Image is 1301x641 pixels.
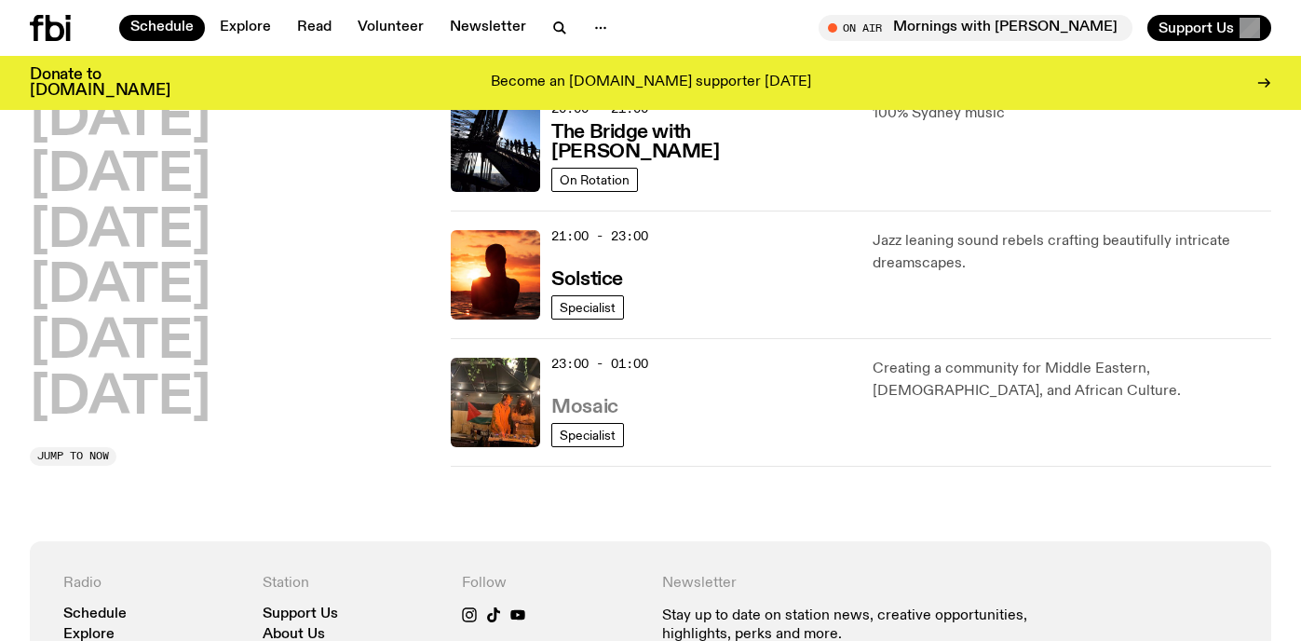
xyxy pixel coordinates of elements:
a: Support Us [263,607,338,621]
span: Jump to now [37,451,109,461]
a: Read [286,15,343,41]
button: On AirMornings with [PERSON_NAME] [819,15,1132,41]
a: Volunteer [346,15,435,41]
button: [DATE] [30,262,210,314]
p: 100% Sydney music [873,102,1271,125]
a: Specialist [551,423,624,447]
button: [DATE] [30,317,210,369]
h4: Station [263,575,440,593]
button: [DATE] [30,206,210,258]
span: 21:00 - 23:00 [551,227,648,245]
p: Become an [DOMAIN_NAME] supporter [DATE] [491,75,811,91]
a: Explore [209,15,282,41]
h4: Follow [462,575,639,593]
a: Schedule [63,607,127,621]
button: [DATE] [30,150,210,202]
img: People climb Sydney's Harbour Bridge [451,102,540,192]
button: [DATE] [30,94,210,146]
a: On Rotation [551,168,638,192]
img: A girl standing in the ocean as waist level, staring into the rise of the sun. [451,230,540,320]
a: Specialist [551,295,624,320]
h3: Donate to [DOMAIN_NAME] [30,67,170,99]
h4: Radio [63,575,240,593]
button: Jump to now [30,447,116,466]
a: The Bridge with [PERSON_NAME] [551,119,849,162]
a: Schedule [119,15,205,41]
span: Specialist [560,300,616,314]
span: Support Us [1159,20,1234,36]
button: [DATE] [30,373,210,425]
span: On Rotation [560,172,630,186]
h3: Solstice [551,270,622,290]
a: Mosaic [551,394,617,417]
a: Solstice [551,266,622,290]
span: Specialist [560,428,616,442]
button: Support Us [1147,15,1271,41]
h3: The Bridge with [PERSON_NAME] [551,123,849,162]
span: 23:00 - 01:00 [551,355,648,373]
img: Tommy and Jono Playing at a fundraiser for Palestine [451,358,540,447]
p: Creating a community for Middle Eastern, [DEMOGRAPHIC_DATA], and African Culture. [873,358,1271,402]
h4: Newsletter [662,575,1038,593]
h3: Mosaic [551,398,617,417]
p: Jazz leaning sound rebels crafting beautifully intricate dreamscapes. [873,230,1271,275]
a: Newsletter [439,15,537,41]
